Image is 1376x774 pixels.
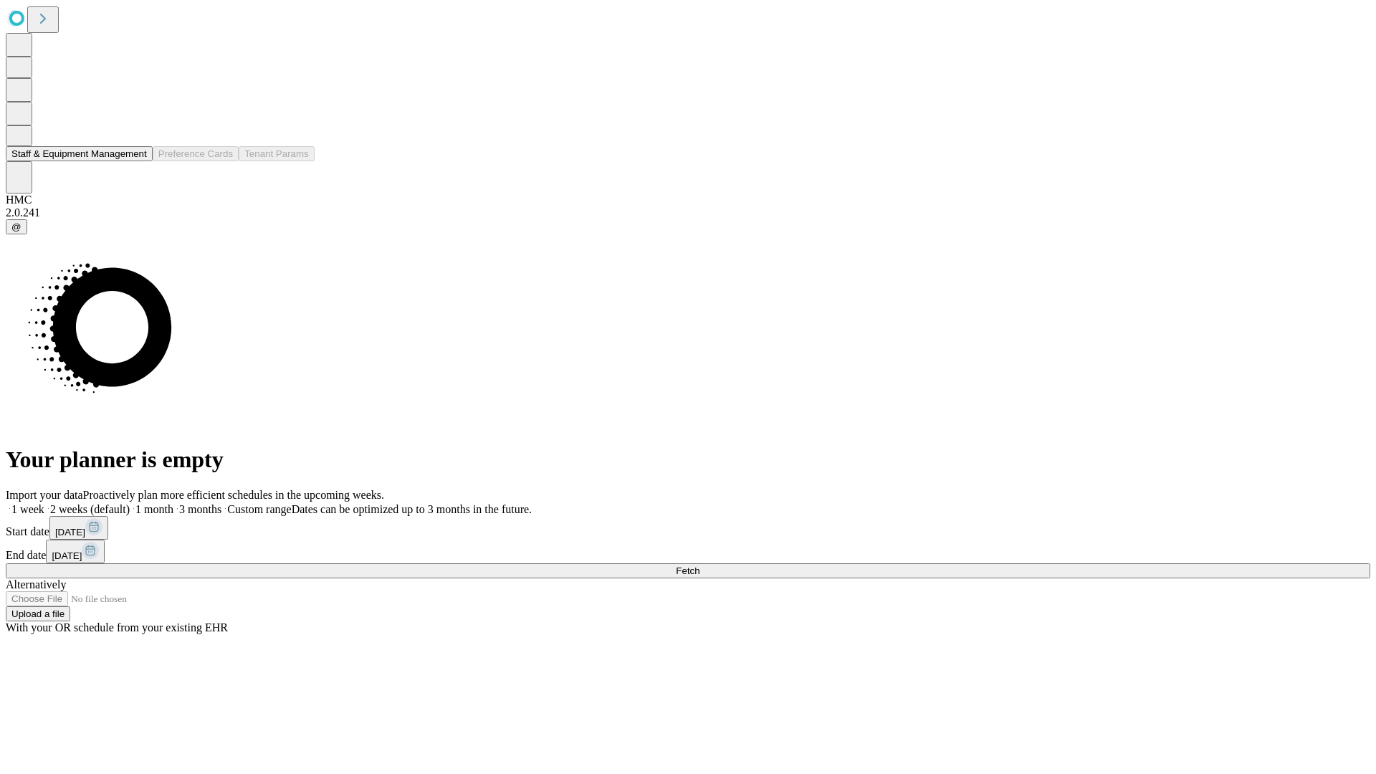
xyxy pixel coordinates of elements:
span: Custom range [227,503,291,515]
span: Proactively plan more efficient schedules in the upcoming weeks. [83,489,384,501]
span: [DATE] [52,550,82,561]
div: Start date [6,516,1370,540]
span: 1 month [135,503,173,515]
button: [DATE] [46,540,105,563]
button: @ [6,219,27,234]
span: [DATE] [55,527,85,537]
span: 2 weeks (default) [50,503,130,515]
button: Preference Cards [153,146,239,161]
h1: Your planner is empty [6,446,1370,473]
span: @ [11,221,21,232]
button: [DATE] [49,516,108,540]
span: 3 months [179,503,221,515]
span: Alternatively [6,578,66,591]
div: HMC [6,193,1370,206]
button: Fetch [6,563,1370,578]
span: Dates can be optimized up to 3 months in the future. [292,503,532,515]
button: Staff & Equipment Management [6,146,153,161]
button: Tenant Params [239,146,315,161]
span: Import your data [6,489,83,501]
span: With your OR schedule from your existing EHR [6,621,228,634]
button: Upload a file [6,606,70,621]
span: 1 week [11,503,44,515]
div: 2.0.241 [6,206,1370,219]
div: End date [6,540,1370,563]
span: Fetch [676,565,699,576]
